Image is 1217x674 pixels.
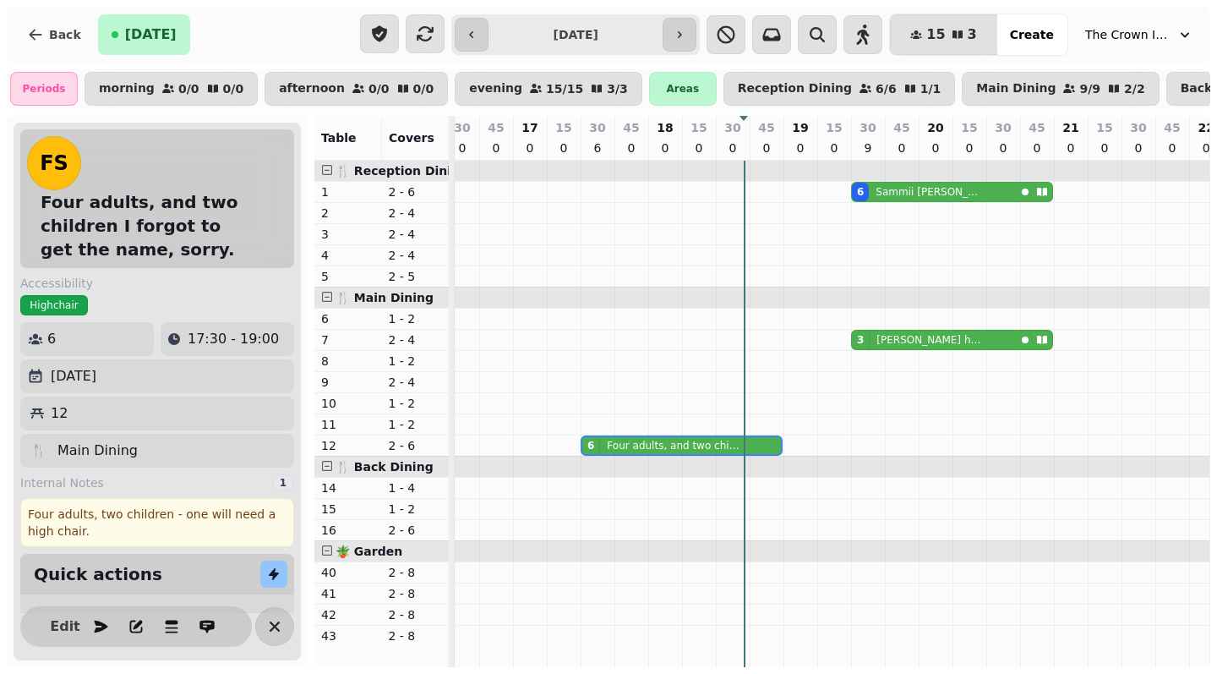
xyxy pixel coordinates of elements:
p: 45 [1029,119,1045,136]
p: 22 [1198,119,1214,136]
div: Periods [10,72,78,106]
label: Accessibility [20,275,294,292]
p: 0 [557,140,570,156]
p: 2 [321,205,375,222]
p: 0 [1199,140,1213,156]
p: 15 [555,119,571,136]
p: 0 [1098,140,1111,156]
p: morning [99,82,155,96]
p: 18 [657,119,673,136]
p: 2 - 4 [389,247,443,264]
span: Covers [389,131,434,145]
p: 2 - 4 [389,205,443,222]
p: 6 [321,310,375,327]
p: 15 [826,119,842,136]
p: 9 [321,374,375,391]
p: 0 / 0 [223,83,244,95]
p: 0 / 0 [178,83,199,95]
p: 4 [321,247,375,264]
p: 14 [321,479,375,496]
button: Edit [48,610,82,644]
div: 3 [857,333,864,347]
p: 12 [51,403,68,424]
p: evening [469,82,522,96]
p: 30 [724,119,740,136]
h2: Four adults, and two children I forgot to get the name, sorry. [41,190,287,261]
p: 15 [690,119,707,136]
p: 0 [929,140,942,156]
p: 0 [523,140,537,156]
p: 15 / 15 [546,83,583,95]
p: 2 - 6 [389,522,443,539]
span: Back [49,29,81,41]
p: 12 [321,437,375,454]
p: 45 [1164,119,1180,136]
p: 2 - 8 [389,627,443,644]
p: 2 - 8 [389,585,443,602]
p: 1 / 1 [920,83,941,95]
p: afternoon [279,82,345,96]
p: 41 [321,585,375,602]
p: 5 [321,268,375,285]
p: 1 - 2 [389,416,443,433]
p: 40 [321,564,375,581]
p: 17:30 - 19:00 [188,329,279,349]
p: 9 [861,140,875,156]
p: 2 - 8 [389,606,443,623]
p: 45 [758,119,774,136]
p: 3 / 3 [607,83,628,95]
p: 1 - 2 [389,501,443,518]
button: [DATE] [98,14,190,55]
p: 30 [995,119,1011,136]
p: 🍴 [30,441,47,461]
p: 19 [792,119,808,136]
p: 43 [321,627,375,644]
p: Main Dining [976,82,1056,96]
p: 2 - 4 [389,226,443,243]
h2: Quick actions [34,562,162,586]
p: 1 - 2 [389,310,443,327]
p: 0 [963,140,976,156]
p: 21 [1062,119,1078,136]
p: 0 [1064,140,1078,156]
p: 45 [488,119,504,136]
p: 30 [589,119,605,136]
p: 1 [321,184,375,200]
p: 0 [726,140,739,156]
p: 2 - 4 [389,374,443,391]
p: 0 [996,140,1010,156]
p: 9 / 9 [1079,83,1100,95]
p: 15 [961,119,977,136]
p: 0 [658,140,672,156]
p: 10 [321,395,375,412]
span: Table [321,131,357,145]
p: 2 - 4 [389,332,443,348]
p: 2 - 5 [389,268,443,285]
p: 15 [321,501,375,518]
p: 0 [827,140,841,156]
p: 2 - 6 [389,184,443,200]
p: 1 - 4 [389,479,443,496]
button: Reception Dining6/61/1 [723,72,955,106]
button: Back [14,14,95,55]
p: 2 - 6 [389,437,443,454]
p: 0 [692,140,706,156]
p: [PERSON_NAME] holland [876,333,984,347]
span: 15 [926,28,945,41]
span: 3 [968,28,977,41]
span: Internal Notes [20,474,104,491]
div: 6 [587,439,594,452]
p: [DATE] [51,366,96,386]
p: 0 / 0 [368,83,390,95]
p: 6 [47,329,56,349]
p: 45 [623,119,639,136]
p: 30 [454,119,470,136]
p: 6 [591,140,604,156]
p: 6 / 6 [876,83,897,95]
p: 2 / 2 [1124,83,1145,95]
button: Main Dining9/92/2 [962,72,1159,106]
p: 0 [760,140,773,156]
p: 2 - 8 [389,564,443,581]
p: 0 [895,140,909,156]
button: afternoon0/00/0 [265,72,448,106]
